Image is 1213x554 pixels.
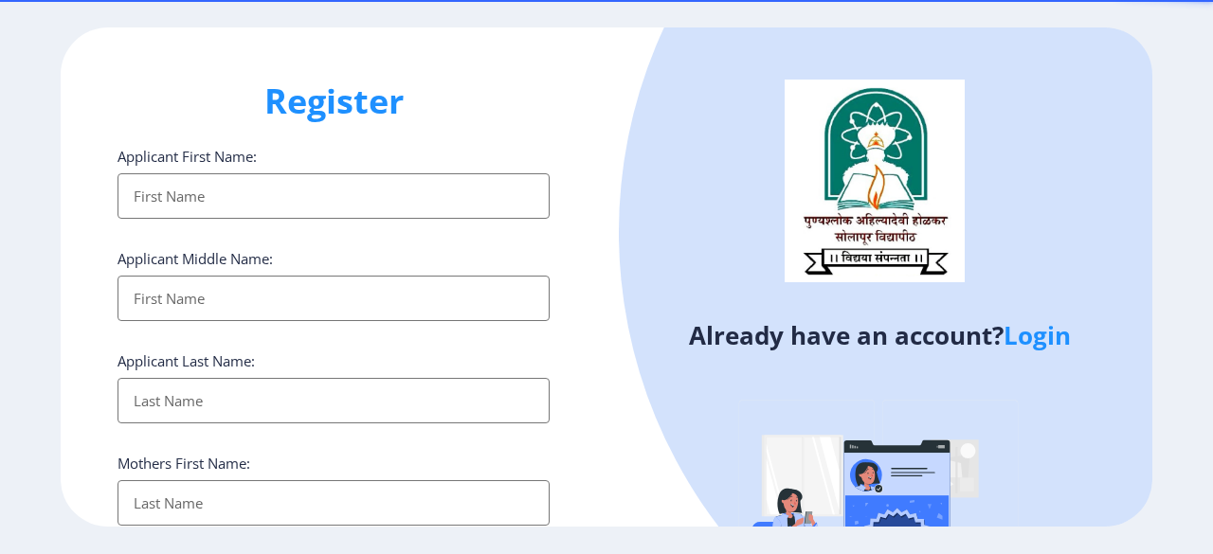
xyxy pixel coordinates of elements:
img: logo [785,80,965,282]
label: Applicant First Name: [118,147,257,166]
h4: Already have an account? [621,320,1138,350]
label: Mothers First Name: [118,454,250,473]
input: First Name [118,276,550,321]
input: First Name [118,173,550,219]
label: Applicant Last Name: [118,351,255,370]
h1: Register [118,79,550,124]
input: Last Name [118,480,550,526]
a: Login [1004,318,1071,352]
input: Last Name [118,378,550,423]
label: Applicant Middle Name: [118,249,273,268]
